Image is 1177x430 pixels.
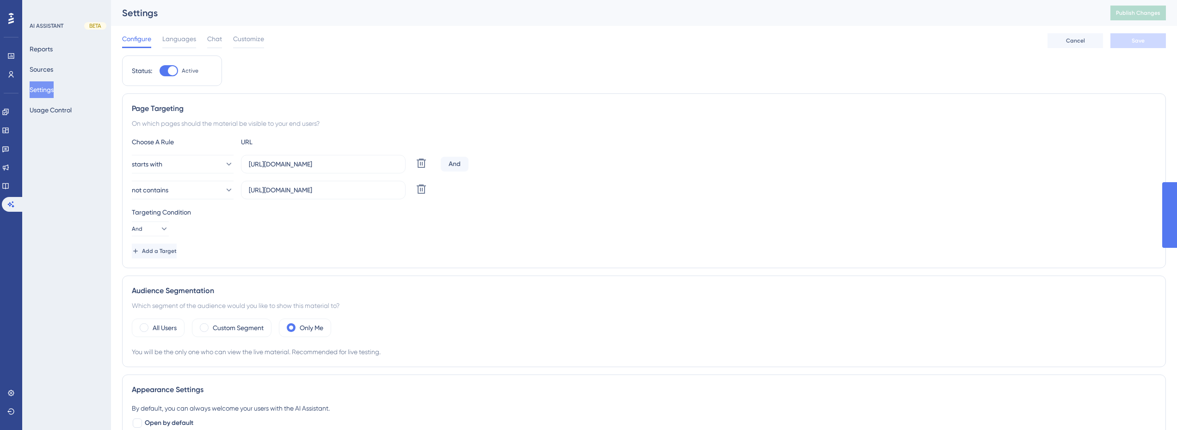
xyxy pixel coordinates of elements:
[300,322,323,333] label: Only Me
[132,181,234,199] button: not contains
[84,22,106,30] div: BETA
[132,184,168,196] span: not contains
[132,159,162,170] span: starts with
[132,118,1156,129] div: On which pages should the material be visible to your end users?
[132,225,142,233] span: And
[132,207,1156,218] div: Targeting Condition
[1132,37,1145,44] span: Save
[233,33,264,44] span: Customize
[162,33,196,44] span: Languages
[1110,33,1166,48] button: Save
[441,157,468,172] div: And
[132,103,1156,114] div: Page Targeting
[145,418,193,429] span: Open by default
[132,244,177,258] button: Add a Target
[30,41,53,57] button: Reports
[132,384,1156,395] div: Appearance Settings
[132,285,1156,296] div: Audience Segmentation
[1066,37,1085,44] span: Cancel
[142,247,177,255] span: Add a Target
[122,33,151,44] span: Configure
[249,159,398,169] input: yourwebsite.com/path
[132,403,1156,414] div: By default, you can always welcome your users with the AI Assistant.
[1116,9,1160,17] span: Publish Changes
[30,22,63,30] div: AI ASSISTANT
[132,65,152,76] div: Status:
[132,155,234,173] button: starts with
[207,33,222,44] span: Chat
[1138,393,1166,421] iframe: UserGuiding AI Assistant Launcher
[122,6,1087,19] div: Settings
[132,300,1156,311] div: Which segment of the audience would you like to show this material to?
[132,136,234,147] div: Choose A Rule
[30,61,53,78] button: Sources
[1110,6,1166,20] button: Publish Changes
[241,136,343,147] div: URL
[132,346,1156,357] div: You will be the only one who can view the live material. Recommended for live testing.
[213,322,264,333] label: Custom Segment
[30,81,54,98] button: Settings
[153,322,177,333] label: All Users
[30,102,72,118] button: Usage Control
[249,185,398,195] input: yourwebsite.com/path
[132,221,169,236] button: And
[182,67,198,74] span: Active
[1048,33,1103,48] button: Cancel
